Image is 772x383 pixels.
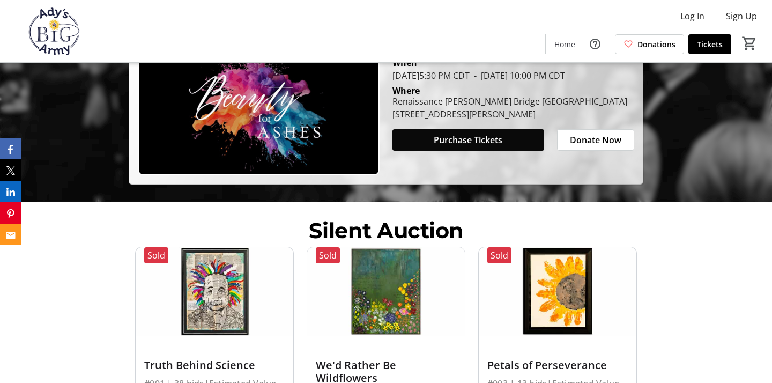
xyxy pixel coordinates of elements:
div: Truth Behind Science [144,359,285,372]
span: [DATE] 10:00 PM CDT [470,70,565,82]
span: Donations [637,39,675,50]
div: Where [392,86,420,95]
button: Cart [740,34,759,53]
div: Sold [316,247,340,263]
a: Home [546,34,584,54]
span: Home [554,39,575,50]
button: Log In [672,8,713,25]
img: We'd Rather Be Wildflowers [307,247,465,336]
span: - [470,70,481,82]
div: When [392,56,417,69]
img: Campaign CTA Media Photo [138,39,380,175]
a: Donations [615,34,684,54]
img: Truth Behind Science [136,247,293,336]
button: Help [584,33,606,55]
div: Silent Auction [309,215,464,247]
img: Petals of Perseverance [479,247,636,336]
span: [DATE] 5:30 PM CDT [392,70,470,82]
button: Purchase Tickets [392,129,544,151]
button: Sign Up [717,8,766,25]
div: Sold [144,247,168,263]
span: Sign Up [726,10,757,23]
span: Purchase Tickets [434,134,502,146]
img: Ady's BiG Army's Logo [6,4,102,58]
span: Tickets [697,39,723,50]
span: Log In [680,10,704,23]
div: Sold [487,247,511,263]
div: Renaissance [PERSON_NAME] Bridge [GEOGRAPHIC_DATA] [392,95,627,108]
a: Tickets [688,34,731,54]
div: [STREET_ADDRESS][PERSON_NAME] [392,108,627,121]
span: Donate Now [570,134,621,146]
div: Petals of Perseverance [487,359,628,372]
button: Donate Now [557,129,634,151]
